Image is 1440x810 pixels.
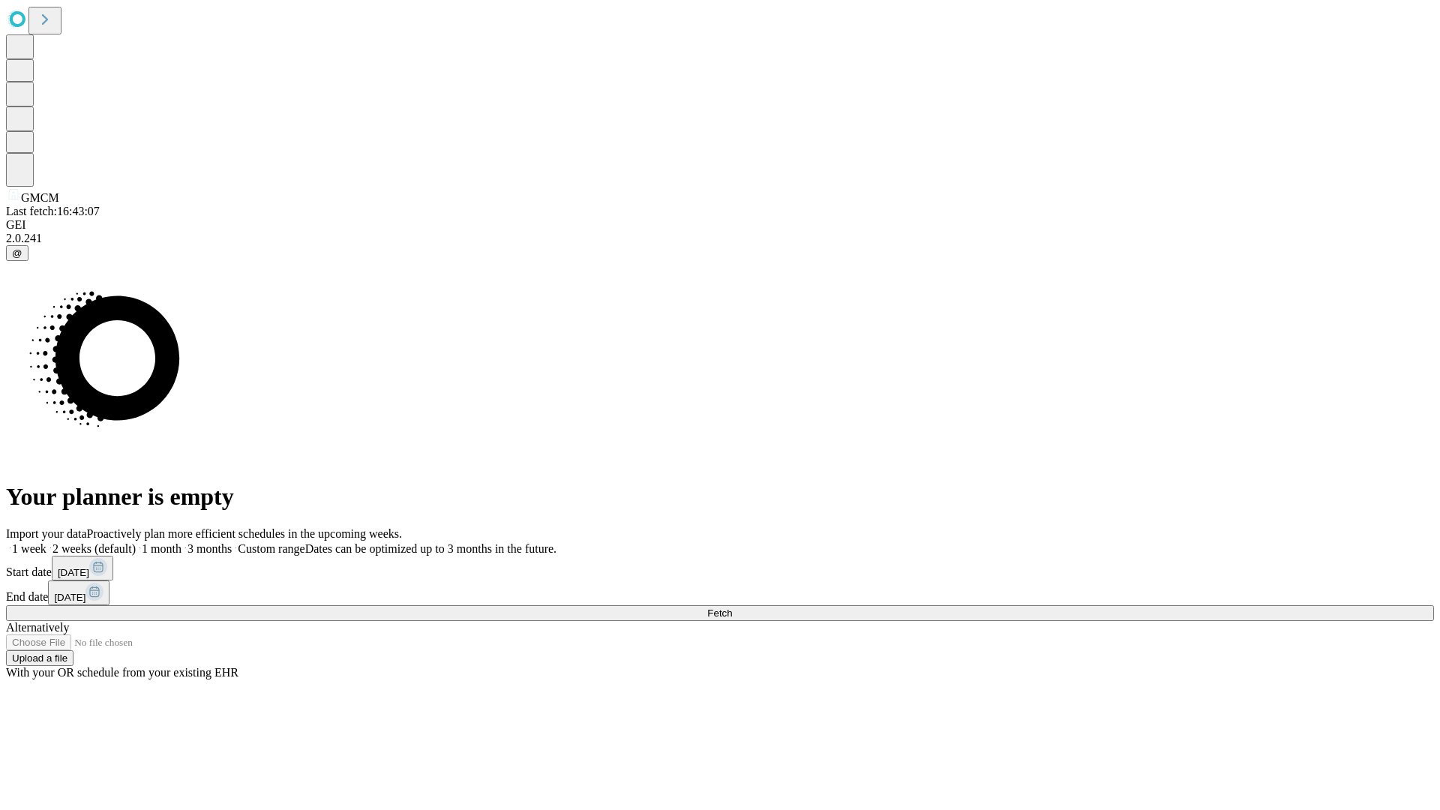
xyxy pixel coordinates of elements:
[6,666,238,679] span: With your OR schedule from your existing EHR
[187,542,232,555] span: 3 months
[52,542,136,555] span: 2 weeks (default)
[6,483,1434,511] h1: Your planner is empty
[6,650,73,666] button: Upload a file
[305,542,556,555] span: Dates can be optimized up to 3 months in the future.
[6,527,87,540] span: Import your data
[6,580,1434,605] div: End date
[142,542,181,555] span: 1 month
[52,556,113,580] button: [DATE]
[21,191,59,204] span: GMCM
[6,605,1434,621] button: Fetch
[6,205,100,217] span: Last fetch: 16:43:07
[87,527,402,540] span: Proactively plan more efficient schedules in the upcoming weeks.
[6,556,1434,580] div: Start date
[6,621,69,634] span: Alternatively
[6,232,1434,245] div: 2.0.241
[238,542,304,555] span: Custom range
[48,580,109,605] button: [DATE]
[12,247,22,259] span: @
[12,542,46,555] span: 1 week
[6,218,1434,232] div: GEI
[58,567,89,578] span: [DATE]
[707,607,732,619] span: Fetch
[6,245,28,261] button: @
[54,592,85,603] span: [DATE]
